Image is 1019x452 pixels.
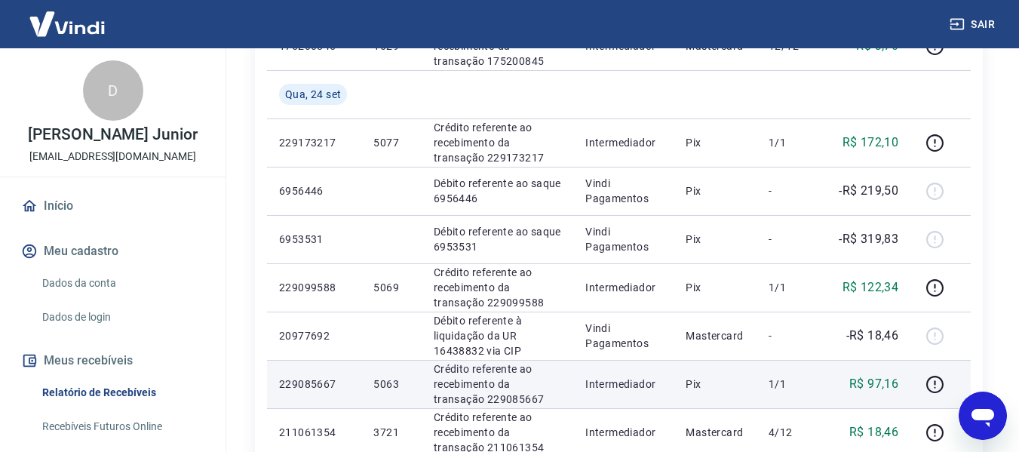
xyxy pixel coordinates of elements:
p: - [769,183,813,198]
p: Pix [686,280,744,295]
button: Meus recebíveis [18,344,207,377]
p: - [769,328,813,343]
p: 6956446 [279,183,349,198]
img: Vindi [18,1,116,47]
p: Mastercard [686,328,744,343]
p: 1/1 [769,135,813,150]
p: Crédito referente ao recebimento da transação 229173217 [434,120,561,165]
p: 211061354 [279,425,349,440]
p: Crédito referente ao recebimento da transação 229099588 [434,265,561,310]
p: 3721 [373,425,409,440]
p: Pix [686,377,744,392]
p: R$ 172,10 [843,134,899,152]
p: 6953531 [279,232,349,247]
p: -R$ 18,46 [846,327,899,345]
p: R$ 97,16 [849,375,898,393]
p: Débito referente ao saque 6953531 [434,224,561,254]
p: Pix [686,232,744,247]
p: R$ 122,34 [843,278,899,297]
a: Dados de login [36,302,207,333]
p: Intermediador [585,425,661,440]
p: [PERSON_NAME] Junior [28,127,198,143]
p: 1/1 [769,280,813,295]
p: 5069 [373,280,409,295]
p: 20977692 [279,328,349,343]
p: 4/12 [769,425,813,440]
p: 5077 [373,135,409,150]
p: Intermediador [585,377,661,392]
a: Dados da conta [36,268,207,299]
p: 229173217 [279,135,349,150]
p: Pix [686,183,744,198]
p: Vindi Pagamentos [585,321,661,351]
iframe: Botão para abrir a janela de mensagens [959,392,1007,440]
p: Vindi Pagamentos [585,224,661,254]
p: 5063 [373,377,409,392]
p: R$ 18,46 [849,423,898,441]
button: Meu cadastro [18,235,207,268]
span: Qua, 24 set [285,87,341,102]
button: Sair [947,11,1001,38]
p: -R$ 219,50 [839,182,898,200]
div: D [83,60,143,121]
p: Mastercard [686,425,744,440]
p: 229085667 [279,377,349,392]
p: Vindi Pagamentos [585,176,661,206]
a: Relatório de Recebíveis [36,377,207,408]
p: 229099588 [279,280,349,295]
a: Recebíveis Futuros Online [36,411,207,442]
p: -R$ 319,83 [839,230,898,248]
p: [EMAIL_ADDRESS][DOMAIN_NAME] [29,149,196,165]
p: Débito referente à liquidação da UR 16438832 via CIP [434,313,561,358]
p: 1/1 [769,377,813,392]
p: - [769,232,813,247]
p: Pix [686,135,744,150]
p: Crédito referente ao recebimento da transação 229085667 [434,361,561,407]
p: Débito referente ao saque 6956446 [434,176,561,206]
p: Intermediador [585,135,661,150]
a: Início [18,189,207,223]
p: Intermediador [585,280,661,295]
